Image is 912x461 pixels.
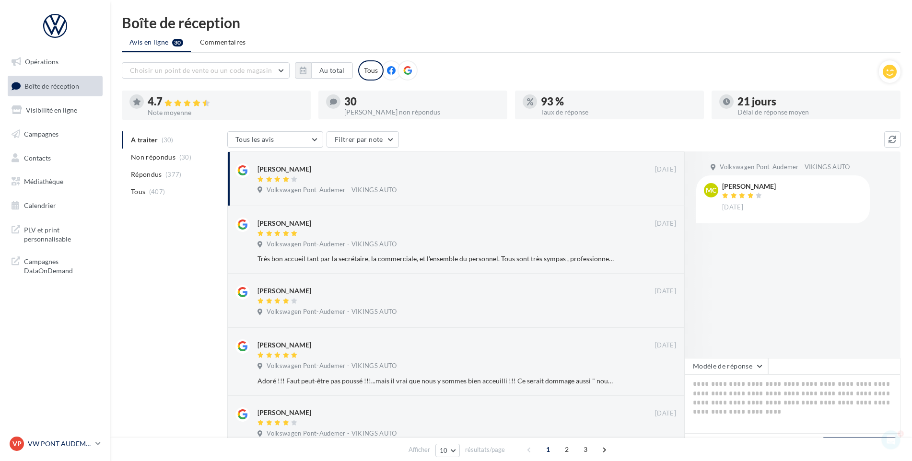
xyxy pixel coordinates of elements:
[28,439,92,449] p: VW PONT AUDEMER
[122,15,900,30] div: Boîte de réception
[465,445,505,454] span: résultats/page
[131,170,162,179] span: Répondus
[24,177,63,185] span: Médiathèque
[655,341,676,350] span: [DATE]
[737,109,893,115] div: Délai de réponse moyen
[24,81,79,90] span: Boîte de réception
[149,188,165,196] span: (407)
[722,183,776,190] div: [PERSON_NAME]
[131,152,175,162] span: Non répondus
[578,442,593,457] span: 3
[25,58,58,66] span: Opérations
[131,187,145,196] span: Tous
[899,428,907,436] span: 1
[24,223,99,244] span: PLV et print personnalisable
[257,286,311,296] div: [PERSON_NAME]
[257,340,311,350] div: [PERSON_NAME]
[540,442,556,457] span: 1
[655,287,676,296] span: [DATE]
[267,308,397,316] span: Volkswagen Pont-Audemer - VIKINGS AUTO
[257,254,614,264] div: Très bon accueil tant par la secrétaire, la commerciale, et l'ensemble du personnel. Tous sont tr...
[24,201,56,209] span: Calendrier
[440,447,448,454] span: 10
[227,131,323,148] button: Tous les avis
[344,96,500,107] div: 30
[655,219,676,228] span: [DATE]
[311,62,353,79] button: Au total
[122,62,290,79] button: Choisir un point de vente ou un code magasin
[267,240,397,249] span: Volkswagen Pont-Audemer - VIKINGS AUTO
[879,428,902,451] iframe: Intercom live chat
[24,255,99,276] span: Campagnes DataOnDemand
[148,96,303,107] div: 4.7
[257,164,311,174] div: [PERSON_NAME]
[24,153,51,161] span: Contacts
[6,52,105,72] a: Opérations
[358,60,384,81] div: Tous
[409,445,430,454] span: Afficher
[6,251,105,279] a: Campagnes DataOnDemand
[6,196,105,216] a: Calendrier
[257,376,614,386] div: Adoré !!! Faut peut-être pas poussé !!!...mais il vrai que nous y sommes bien acceuilli !!! Ce se...
[6,172,105,192] a: Médiathèque
[6,100,105,120] a: Visibilité en ligne
[655,165,676,174] span: [DATE]
[706,185,716,195] span: MC
[685,358,768,374] button: Modèle de réponse
[6,219,105,248] a: PLV et print personnalisable
[12,439,22,449] span: VP
[737,96,893,107] div: 21 jours
[8,435,103,453] a: VP VW PONT AUDEMER
[130,66,272,74] span: Choisir un point de vente ou un code magasin
[267,186,397,195] span: Volkswagen Pont-Audemer - VIKINGS AUTO
[257,219,311,228] div: [PERSON_NAME]
[6,148,105,168] a: Contacts
[165,171,182,178] span: (377)
[722,203,743,212] span: [DATE]
[541,109,696,115] div: Taux de réponse
[541,96,696,107] div: 93 %
[267,362,397,370] span: Volkswagen Pont-Audemer - VIKINGS AUTO
[559,442,574,457] span: 2
[327,131,399,148] button: Filtrer par note
[26,106,77,114] span: Visibilité en ligne
[179,153,191,161] span: (30)
[295,62,353,79] button: Au total
[235,135,274,143] span: Tous les avis
[435,444,460,457] button: 10
[267,429,397,438] span: Volkswagen Pont-Audemer - VIKINGS AUTO
[257,408,311,417] div: [PERSON_NAME]
[720,163,850,172] span: Volkswagen Pont-Audemer - VIKINGS AUTO
[148,109,303,116] div: Note moyenne
[655,409,676,418] span: [DATE]
[24,130,58,138] span: Campagnes
[344,109,500,115] div: [PERSON_NAME] non répondus
[6,124,105,144] a: Campagnes
[6,76,105,96] a: Boîte de réception
[200,38,246,46] span: Commentaires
